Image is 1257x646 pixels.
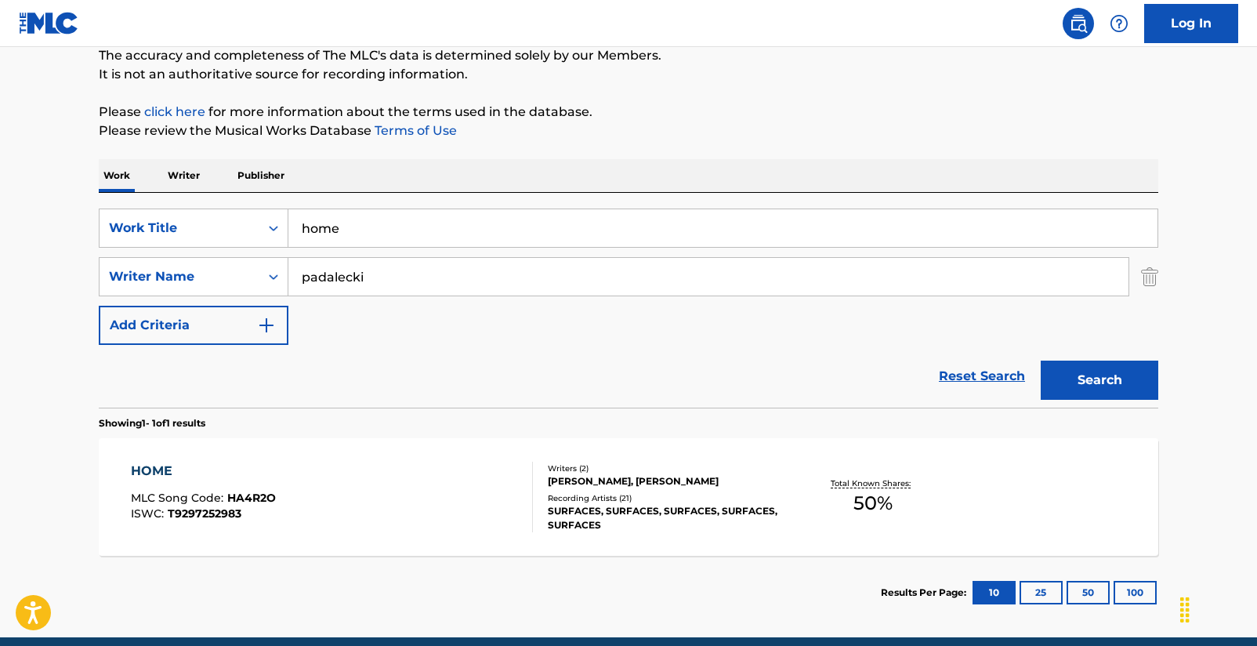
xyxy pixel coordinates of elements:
[1069,14,1088,33] img: search
[548,492,784,504] div: Recording Artists ( 21 )
[831,477,915,489] p: Total Known Shares:
[163,159,205,192] p: Writer
[1172,586,1197,633] div: Drag
[1067,581,1110,604] button: 50
[109,219,250,238] div: Work Title
[131,491,227,505] span: MLC Song Code :
[1141,257,1158,296] img: Delete Criterion
[548,504,784,532] div: SURFACES, SURFACES, SURFACES, SURFACES, SURFACES
[1103,8,1135,39] div: Help
[99,159,135,192] p: Work
[548,463,784,474] div: Writers ( 2 )
[99,103,1158,122] p: Please for more information about the terms used in the database.
[99,65,1158,84] p: It is not an authoritative source for recording information.
[99,306,288,345] button: Add Criteria
[227,491,276,505] span: HA4R2O
[99,122,1158,140] p: Please review the Musical Works Database
[931,359,1033,394] a: Reset Search
[853,489,893,517] span: 50 %
[1020,581,1063,604] button: 25
[548,474,784,488] div: [PERSON_NAME], [PERSON_NAME]
[1144,4,1238,43] a: Log In
[1041,361,1158,400] button: Search
[1063,8,1094,39] a: Public Search
[131,462,276,481] div: HOME
[233,159,289,192] p: Publisher
[1179,571,1257,646] iframe: Chat Widget
[109,267,250,286] div: Writer Name
[99,416,205,430] p: Showing 1 - 1 of 1 results
[19,12,79,34] img: MLC Logo
[371,123,457,138] a: Terms of Use
[257,316,276,335] img: 9d2ae6d4665cec9f34b9.svg
[99,209,1158,408] form: Search Form
[973,581,1016,604] button: 10
[1114,581,1157,604] button: 100
[144,104,205,119] a: click here
[881,586,970,600] p: Results Per Page:
[99,46,1158,65] p: The accuracy and completeness of The MLC's data is determined solely by our Members.
[99,438,1158,556] a: HOMEMLC Song Code:HA4R2OISWC:T9297252983Writers (2)[PERSON_NAME], [PERSON_NAME]Recording Artists ...
[1110,14,1128,33] img: help
[168,506,241,521] span: T9297252983
[131,506,168,521] span: ISWC :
